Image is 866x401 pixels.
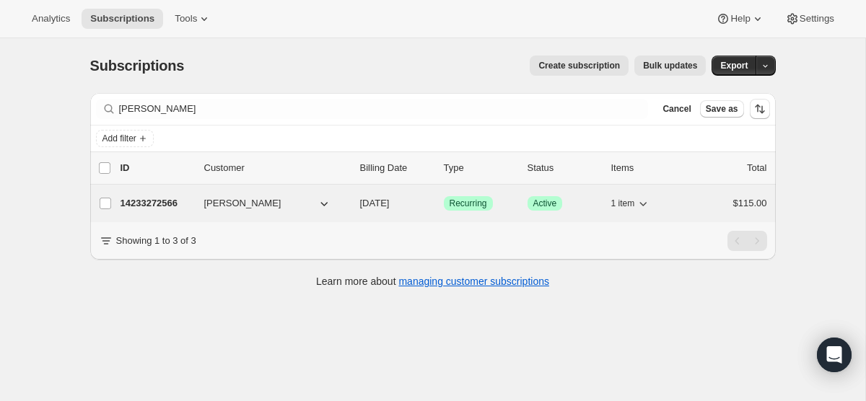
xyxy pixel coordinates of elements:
[611,198,635,209] span: 1 item
[121,161,767,175] div: IDCustomerBilling DateTypeStatusItemsTotal
[96,130,154,147] button: Add filter
[712,56,756,76] button: Export
[121,193,767,213] div: 14233272566[PERSON_NAME][DATE]SuccessRecurringSuccessActive1 item$115.00
[116,234,196,248] p: Showing 1 to 3 of 3
[750,99,770,119] button: Sort the results
[196,192,340,215] button: [PERSON_NAME]
[32,13,70,25] span: Analytics
[204,196,281,211] span: [PERSON_NAME]
[90,13,154,25] span: Subscriptions
[538,60,620,71] span: Create subscription
[316,274,549,288] p: Learn more about
[611,193,651,213] button: 1 item
[204,161,349,175] p: Customer
[707,9,773,29] button: Help
[700,100,744,118] button: Save as
[733,198,767,208] span: $115.00
[360,161,432,175] p: Billing Date
[611,161,683,175] div: Items
[175,13,197,25] span: Tools
[530,56,629,76] button: Create subscription
[657,100,696,118] button: Cancel
[23,9,79,29] button: Analytics
[90,58,185,74] span: Subscriptions
[450,198,487,209] span: Recurring
[119,99,649,119] input: Filter subscribers
[800,13,834,25] span: Settings
[121,161,193,175] p: ID
[643,60,697,71] span: Bulk updates
[360,198,390,208] span: [DATE]
[706,103,738,115] span: Save as
[662,103,691,115] span: Cancel
[777,9,843,29] button: Settings
[747,161,766,175] p: Total
[634,56,706,76] button: Bulk updates
[730,13,750,25] span: Help
[727,231,767,251] nav: Pagination
[817,338,852,372] div: Open Intercom Messenger
[398,276,549,287] a: managing customer subscriptions
[533,198,557,209] span: Active
[444,161,516,175] div: Type
[102,133,136,144] span: Add filter
[121,196,193,211] p: 14233272566
[720,60,748,71] span: Export
[166,9,220,29] button: Tools
[82,9,163,29] button: Subscriptions
[528,161,600,175] p: Status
